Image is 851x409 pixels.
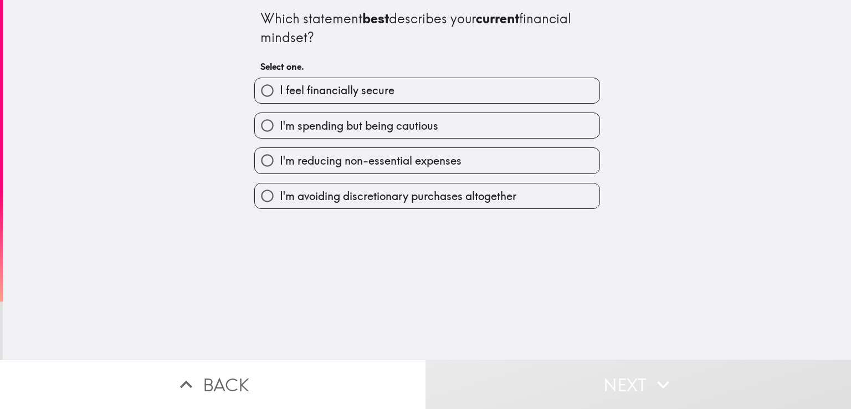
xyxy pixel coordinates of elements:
span: I'm reducing non-essential expenses [280,153,462,168]
div: Which statement describes your financial mindset? [260,9,594,47]
button: I'm reducing non-essential expenses [255,148,599,173]
span: I'm spending but being cautious [280,118,438,134]
b: current [476,10,519,27]
button: Next [425,360,851,409]
b: best [362,10,389,27]
h6: Select one. [260,60,594,73]
button: I'm avoiding discretionary purchases altogether [255,183,599,208]
span: I'm avoiding discretionary purchases altogether [280,188,516,204]
span: I feel financially secure [280,83,394,98]
button: I'm spending but being cautious [255,113,599,138]
button: I feel financially secure [255,78,599,103]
